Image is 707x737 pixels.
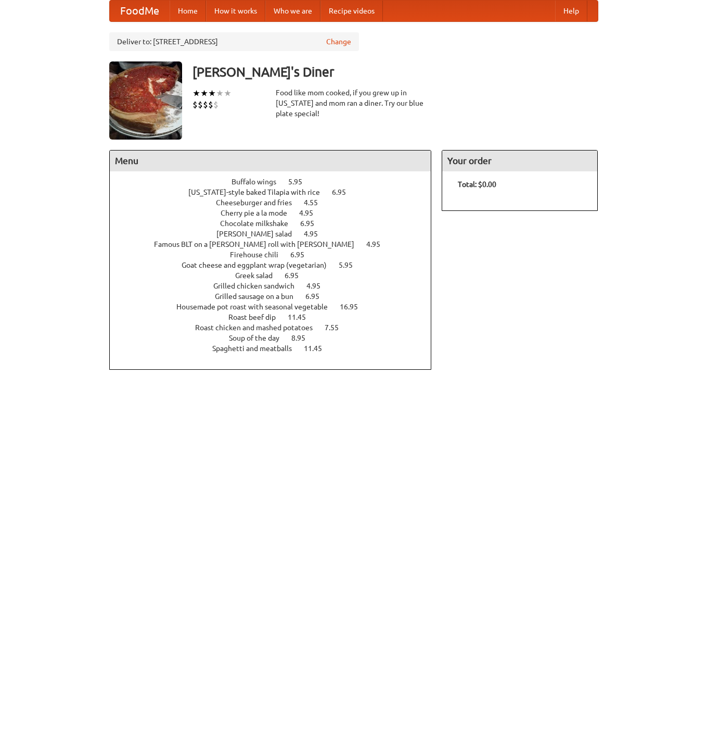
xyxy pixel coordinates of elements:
[326,36,351,47] a: Change
[213,99,218,110] li: $
[305,292,330,301] span: 6.95
[304,344,332,353] span: 11.45
[213,282,340,290] a: Grilled chicken sandwich 4.95
[154,240,365,248] span: Famous BLT on a [PERSON_NAME] roll with [PERSON_NAME]
[304,230,328,238] span: 4.95
[176,303,338,311] span: Housemade pot roast with seasonal vegetable
[458,180,496,189] b: Total: $0.00
[188,188,365,196] a: [US_STATE]-style baked Tilapia with rice 6.95
[230,251,324,259] a: Firehouse chili 6.95
[288,178,313,186] span: 5.95
[216,230,302,238] span: [PERSON_NAME] salad
[200,88,208,99] li: ★
[288,313,316,321] span: 11.45
[304,198,328,207] span: 4.55
[208,99,213,110] li: $
[290,251,315,259] span: 6.95
[206,1,265,21] a: How it works
[235,271,283,280] span: Greek salad
[339,261,363,269] span: 5.95
[299,209,324,217] span: 4.95
[182,261,372,269] a: Goat cheese and eggplant wrap (vegetarian) 5.95
[216,198,337,207] a: Cheeseburger and fries 4.55
[170,1,206,21] a: Home
[182,261,337,269] span: Goat cheese and eggplant wrap (vegetarian)
[224,88,232,99] li: ★
[300,219,325,228] span: 6.95
[176,303,377,311] a: Housemade pot roast with seasonal vegetable 16.95
[198,99,203,110] li: $
[285,271,309,280] span: 6.95
[109,32,359,51] div: Deliver to: [STREET_ADDRESS]
[221,209,298,217] span: Cherry pie a la mode
[235,271,318,280] a: Greek salad 6.95
[208,88,216,99] li: ★
[110,151,431,171] h4: Menu
[229,334,290,342] span: Soup of the day
[212,344,341,353] a: Spaghetti and meatballs 11.45
[216,230,337,238] a: [PERSON_NAME] salad 4.95
[228,313,286,321] span: Roast beef dip
[220,219,299,228] span: Chocolate milkshake
[230,251,289,259] span: Firehouse chili
[192,61,598,82] h3: [PERSON_NAME]'s Diner
[213,282,305,290] span: Grilled chicken sandwich
[216,88,224,99] li: ★
[442,151,597,171] h4: Your order
[232,178,287,186] span: Buffalo wings
[332,188,356,196] span: 6.95
[110,1,170,21] a: FoodMe
[215,292,339,301] a: Grilled sausage on a bun 6.95
[291,334,316,342] span: 8.95
[306,282,331,290] span: 4.95
[265,1,320,21] a: Who we are
[325,323,349,332] span: 7.55
[203,99,208,110] li: $
[320,1,383,21] a: Recipe videos
[154,240,400,248] a: Famous BLT on a [PERSON_NAME] roll with [PERSON_NAME] 4.95
[216,198,302,207] span: Cheeseburger and fries
[276,88,432,119] div: Food like mom cooked, if you grew up in [US_STATE] and mom ran a diner. Try our blue plate special!
[195,323,358,332] a: Roast chicken and mashed potatoes 7.55
[221,209,332,217] a: Cherry pie a la mode 4.95
[109,61,182,140] img: angular.jpg
[220,219,333,228] a: Chocolate milkshake 6.95
[195,323,323,332] span: Roast chicken and mashed potatoes
[555,1,587,21] a: Help
[340,303,368,311] span: 16.95
[229,334,325,342] a: Soup of the day 8.95
[366,240,391,248] span: 4.95
[232,178,322,186] a: Buffalo wings 5.95
[215,292,304,301] span: Grilled sausage on a bun
[192,99,198,110] li: $
[188,188,330,196] span: [US_STATE]-style baked Tilapia with rice
[228,313,325,321] a: Roast beef dip 11.45
[212,344,302,353] span: Spaghetti and meatballs
[192,88,200,99] li: ★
